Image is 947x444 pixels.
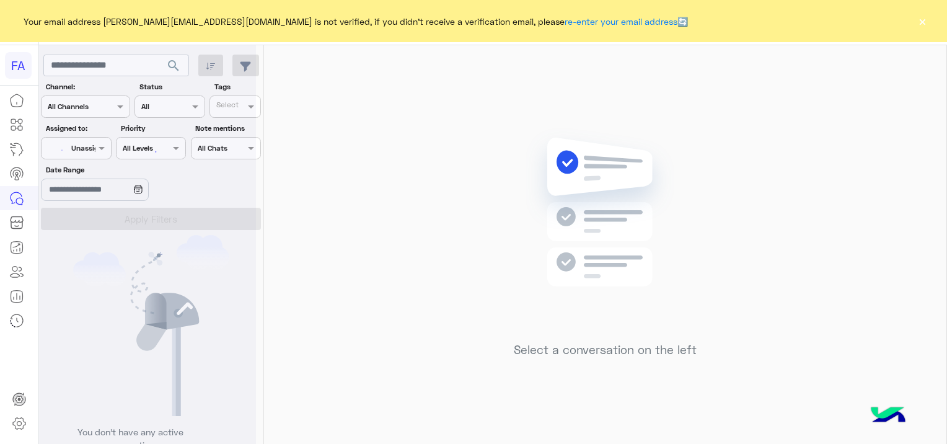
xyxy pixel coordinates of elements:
img: no messages [516,128,695,334]
div: loading... [136,141,158,162]
img: hulul-logo.png [866,394,910,438]
a: re-enter your email address [565,16,677,27]
button: × [916,15,928,27]
h5: Select a conversation on the left [514,343,697,357]
div: Select [214,99,239,113]
span: Your email address [PERSON_NAME][EMAIL_ADDRESS][DOMAIN_NAME] is not verified, if you didn't recei... [24,15,688,28]
div: FA [5,52,32,79]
